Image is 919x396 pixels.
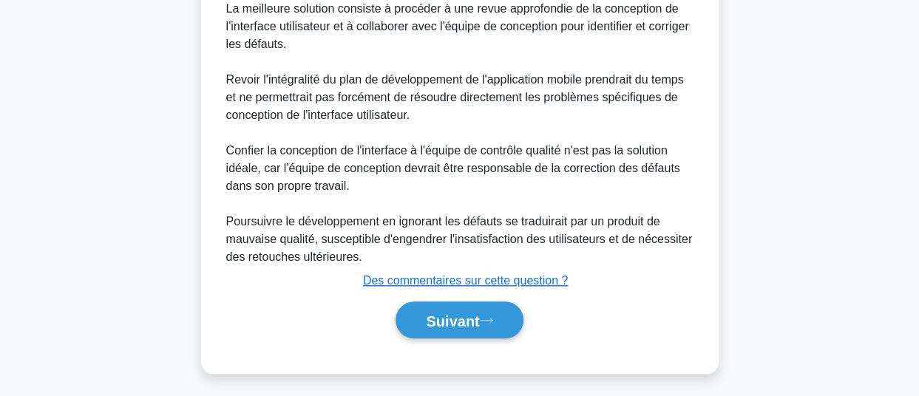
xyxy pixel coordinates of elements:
font: Revoir l'intégralité du plan de développement de l'application mobile prendrait du temps et ne pe... [226,73,684,121]
font: Confier la conception de l'interface à l'équipe de contrôle qualité n'est pas la solution idéale,... [226,144,680,192]
font: Poursuivre le développement en ignorant les défauts se traduirait par un produit de mauvaise qual... [226,215,692,263]
font: Suivant [426,313,479,329]
a: Des commentaires sur cette question ? [363,274,568,287]
button: Suivant [396,301,523,339]
font: La meilleure solution consiste à procéder à une revue approfondie de la conception de l'interface... [226,2,689,50]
